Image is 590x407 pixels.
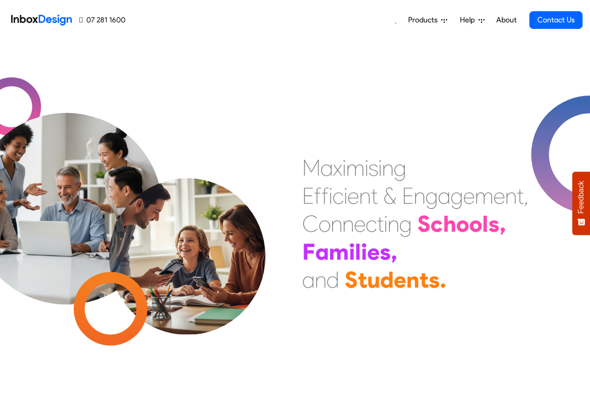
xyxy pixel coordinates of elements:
div: i [384,210,388,238]
div: t [358,266,367,294]
div: u [367,266,380,294]
div: , [391,238,397,266]
div: a [438,182,451,210]
div: g [399,210,412,238]
div: F [302,238,315,266]
div: c [366,210,377,238]
div: g [394,154,406,182]
div: n [414,182,425,210]
div: . [440,266,446,294]
div: s [488,210,500,238]
div: t [377,210,384,238]
div: , [524,182,528,210]
div: x [333,154,342,182]
a: Products [404,11,451,29]
div: o [456,210,469,238]
div: e [354,210,366,238]
div: n [342,210,354,238]
div: E [302,182,314,210]
div: c [333,182,344,210]
div: i [342,154,346,182]
div: n [505,182,517,210]
div: e [367,238,380,266]
div: e [463,182,475,210]
div: i [344,182,347,210]
div: n [331,210,342,238]
div: a [320,154,333,182]
div: h [443,210,456,238]
div: d [326,266,339,294]
div: g [451,182,463,210]
div: i [349,238,355,266]
div: o [469,210,482,238]
span: Feedback [577,181,585,214]
button: Feedback - Show survey [572,172,590,235]
div: n [359,182,371,210]
div: S [417,210,430,238]
div: e [347,182,359,210]
a: About [493,11,519,29]
div: e [493,182,505,210]
div: s [368,154,378,182]
div: c [430,210,443,238]
div: m [346,154,365,182]
div: E [402,182,414,210]
div: a [302,266,315,294]
span: Help [460,14,479,26]
div: s [380,238,391,266]
div: i [365,154,368,182]
div: m [329,238,349,266]
div: n [406,266,419,294]
div: d [380,266,394,294]
a: Help [456,11,488,29]
div: l [482,210,488,238]
div: n [315,266,326,294]
div: C [302,210,319,238]
div: g [425,182,438,210]
div: f [321,182,329,210]
div: S [345,266,358,294]
div: m [475,182,493,210]
div: l [355,238,361,266]
div: e [394,266,406,294]
div: s [429,266,440,294]
div: n [382,154,394,182]
div: t [517,182,524,210]
div: a [315,238,329,266]
div: t [419,266,429,294]
div: M [302,154,320,182]
div: i [361,238,367,266]
div: f [314,182,321,210]
div: o [319,210,331,238]
div: & [383,182,396,210]
span: Products [408,14,441,26]
div: i [329,182,333,210]
div: Maximising Efficient & Engagement, Connecting Schools, Families, and Students. [302,154,528,294]
div: t [371,182,378,210]
a: Contact Us [529,11,583,29]
div: n [388,210,399,238]
a: 07 281 1600 [79,14,125,26]
div: i [378,154,382,182]
div: , [500,210,506,238]
img: parents_with_child.png [90,139,285,335]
